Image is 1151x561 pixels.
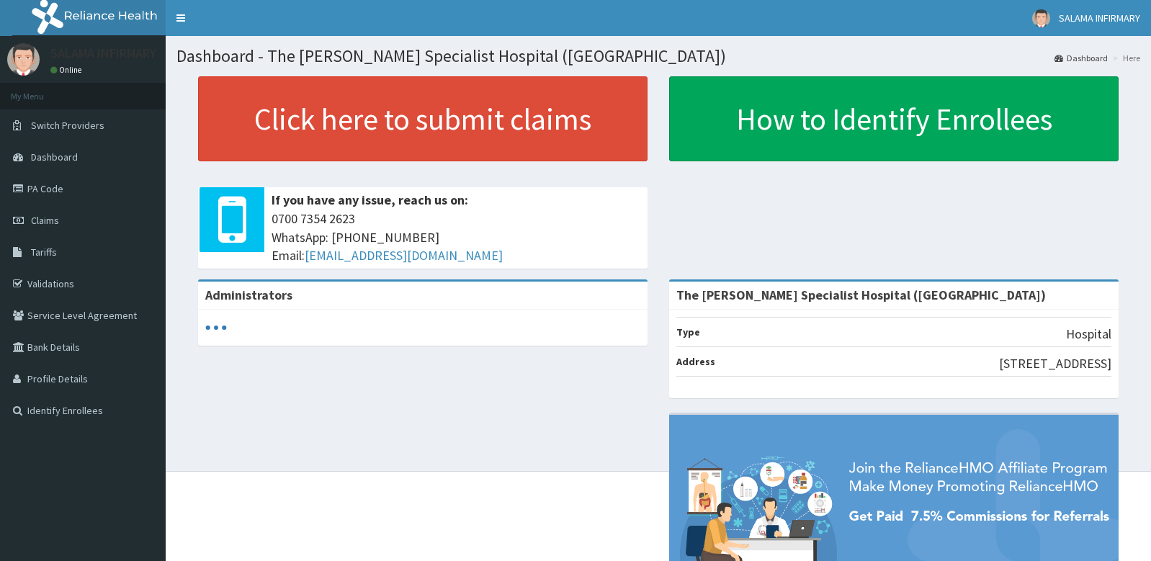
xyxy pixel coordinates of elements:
[31,214,59,227] span: Claims
[1066,325,1111,344] p: Hospital
[50,47,156,60] p: SALAMA INFIRMARY
[205,287,292,303] b: Administrators
[999,354,1111,373] p: [STREET_ADDRESS]
[676,355,715,368] b: Address
[676,326,700,338] b: Type
[1109,52,1140,64] li: Here
[198,76,648,161] a: Click here to submit claims
[1059,12,1140,24] span: SALAMA INFIRMARY
[7,43,40,76] img: User Image
[1032,9,1050,27] img: User Image
[50,65,85,75] a: Online
[1054,52,1108,64] a: Dashboard
[669,76,1119,161] a: How to Identify Enrollees
[676,287,1046,303] strong: The [PERSON_NAME] Specialist Hospital ([GEOGRAPHIC_DATA])
[205,317,227,338] svg: audio-loading
[176,47,1140,66] h1: Dashboard - The [PERSON_NAME] Specialist Hospital ([GEOGRAPHIC_DATA])
[272,192,468,208] b: If you have any issue, reach us on:
[305,247,503,264] a: [EMAIL_ADDRESS][DOMAIN_NAME]
[272,210,640,265] span: 0700 7354 2623 WhatsApp: [PHONE_NUMBER] Email:
[31,246,57,259] span: Tariffs
[31,119,104,132] span: Switch Providers
[31,151,78,163] span: Dashboard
